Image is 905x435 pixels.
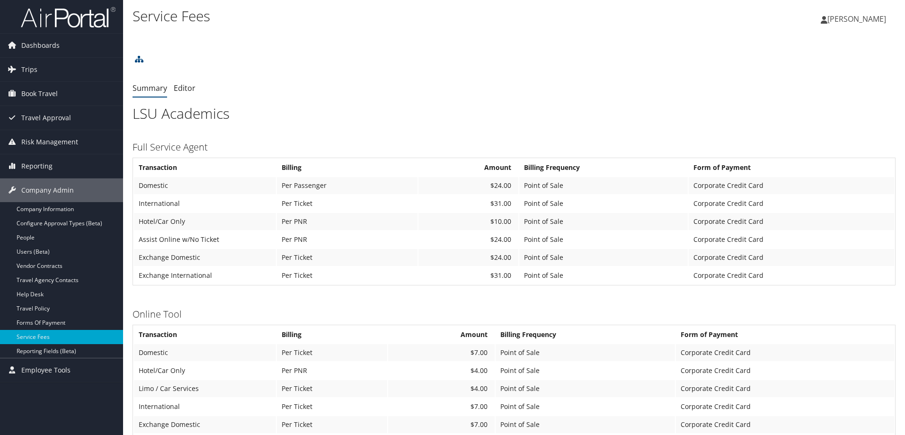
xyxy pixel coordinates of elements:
th: Amount [418,159,519,176]
td: Corporate Credit Card [689,249,894,266]
th: Transaction [134,326,276,343]
td: Assist Online w/No Ticket [134,231,276,248]
td: Per PNR [277,213,417,230]
td: $31.00 [418,267,519,284]
td: Point of Sale [496,380,675,397]
td: $7.00 [388,416,495,433]
td: $31.00 [418,195,519,212]
td: Point of Sale [496,362,675,379]
td: Per PNR [277,362,387,379]
span: Company Admin [21,178,74,202]
th: Amount [388,326,495,343]
td: Exchange Domestic [134,249,276,266]
td: Per Ticket [277,249,417,266]
span: Employee Tools [21,358,71,382]
td: $7.00 [388,344,495,361]
td: $4.00 [388,362,495,379]
td: Per Ticket [277,398,387,415]
td: Point of Sale [519,177,688,194]
td: Exchange International [134,267,276,284]
span: Risk Management [21,130,78,154]
td: Per Ticket [277,267,417,284]
img: airportal-logo.png [21,6,115,28]
td: Corporate Credit Card [676,416,894,433]
span: Dashboards [21,34,60,57]
td: Per Passenger [277,177,417,194]
td: Hotel/Car Only [134,362,276,379]
td: International [134,195,276,212]
th: Billing Frequency [519,159,688,176]
th: Form of Payment [689,159,894,176]
h1: LSU Academics [133,104,896,124]
td: Point of Sale [519,195,688,212]
td: Point of Sale [519,213,688,230]
td: $7.00 [388,398,495,415]
h3: Full Service Agent [133,141,896,154]
td: Point of Sale [496,398,675,415]
td: Corporate Credit Card [689,195,894,212]
td: Point of Sale [519,267,688,284]
td: Corporate Credit Card [689,267,894,284]
td: Per Ticket [277,380,387,397]
td: Corporate Credit Card [689,177,894,194]
td: $4.00 [388,380,495,397]
span: Book Travel [21,82,58,106]
a: Summary [133,83,167,93]
td: Hotel/Car Only [134,213,276,230]
td: Per PNR [277,231,417,248]
td: $24.00 [418,177,519,194]
td: Point of Sale [519,249,688,266]
span: [PERSON_NAME] [827,14,886,24]
td: Corporate Credit Card [689,231,894,248]
td: Per Ticket [277,416,387,433]
h1: Service Fees [133,6,641,26]
td: Corporate Credit Card [676,362,894,379]
td: $10.00 [418,213,519,230]
td: Corporate Credit Card [676,398,894,415]
th: Billing [277,326,387,343]
td: Point of Sale [496,416,675,433]
td: Corporate Credit Card [689,213,894,230]
h3: Online Tool [133,308,896,321]
a: Editor [174,83,195,93]
th: Billing Frequency [496,326,675,343]
td: Domestic [134,344,276,361]
td: Point of Sale [496,344,675,361]
td: $24.00 [418,249,519,266]
td: Point of Sale [519,231,688,248]
td: Exchange Domestic [134,416,276,433]
td: Per Ticket [277,344,387,361]
td: Limo / Car Services [134,380,276,397]
th: Form of Payment [676,326,894,343]
td: International [134,398,276,415]
span: Reporting [21,154,53,178]
a: [PERSON_NAME] [821,5,896,33]
span: Travel Approval [21,106,71,130]
td: Corporate Credit Card [676,344,894,361]
th: Billing [277,159,417,176]
td: $24.00 [418,231,519,248]
td: Corporate Credit Card [676,380,894,397]
td: Domestic [134,177,276,194]
span: Trips [21,58,37,81]
td: Per Ticket [277,195,417,212]
th: Transaction [134,159,276,176]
